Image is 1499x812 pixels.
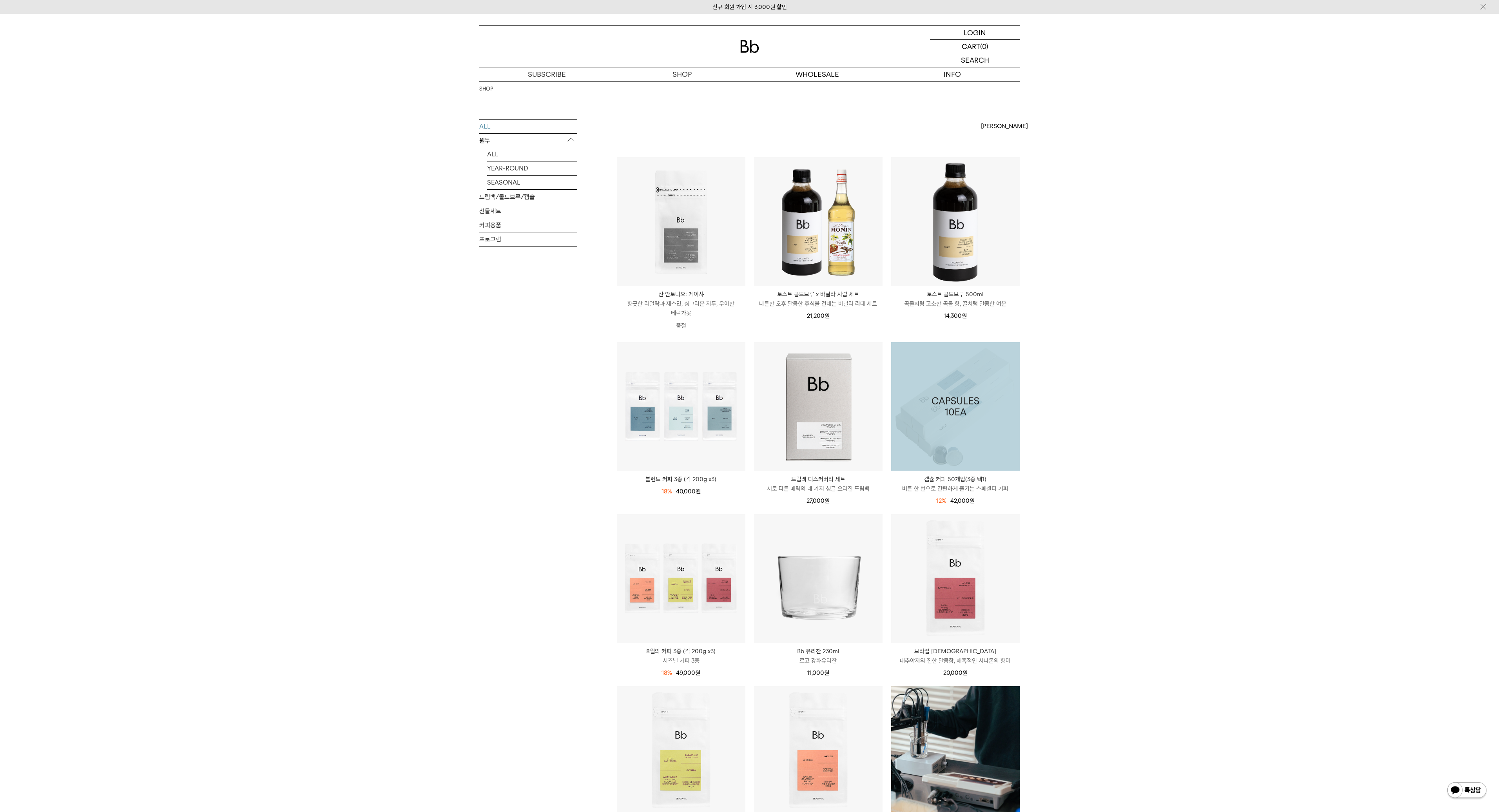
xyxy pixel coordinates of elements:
[891,647,1020,656] p: 브라질 [DEMOGRAPHIC_DATA]
[807,669,829,676] span: 11,000
[754,647,883,665] a: Bb 유리잔 230ml 로고 강화유리잔
[750,67,885,81] p: WHOLESALE
[617,647,745,656] p: 8월의 커피 3종 (각 200g x3)
[891,299,1020,308] p: 곡물처럼 고소한 곡물 향, 꿀처럼 달콤한 여운
[891,342,1020,471] img: 1000000170_add2_085.jpg
[695,669,700,676] span: 원
[891,290,1020,308] a: 토스트 콜드브루 500ml 곡물처럼 고소한 곡물 향, 꿀처럼 달콤한 여운
[936,496,946,506] div: 12%
[487,147,577,161] a: ALL
[981,121,1028,131] span: [PERSON_NAME]
[1446,781,1487,800] img: 카카오톡 채널 1:1 채팅 버튼
[980,40,988,53] p: (0)
[754,290,883,299] p: 토스트 콜드브루 x 바닐라 시럽 세트
[891,475,1020,484] p: 캡슐 커피 50개입(3종 택1)
[662,668,672,678] div: 18%
[891,157,1020,286] img: 토스트 콜드브루 500ml
[617,342,745,471] img: 블렌드 커피 3종 (각 200g x3)
[885,67,1020,81] p: INFO
[479,67,614,81] a: SUBSCRIBE
[807,312,830,319] span: 21,200
[962,312,967,319] span: 원
[754,290,883,308] a: 토스트 콜드브루 x 바닐라 시럽 세트 나른한 오후 달콤한 휴식을 건네는 바닐라 라떼 세트
[614,67,750,81] a: SHOP
[824,669,829,676] span: 원
[479,120,577,133] a: ALL
[754,647,883,656] p: Bb 유리잔 230ml
[930,26,1020,40] a: LOGIN
[617,299,745,318] p: 향긋한 라일락과 재스민, 싱그러운 자두, 우아한 베르가못
[891,475,1020,493] a: 캡슐 커피 50개입(3종 택1) 버튼 한 번으로 간편하게 즐기는 스페셜티 커피
[961,53,989,67] p: SEARCH
[930,40,1020,53] a: CART (0)
[487,161,577,175] a: YEAR-ROUND
[825,312,830,319] span: 원
[712,4,787,11] a: 신규 회원 가입 시 3,000원 할인
[617,318,745,333] p: 품절
[617,157,745,286] img: 산 안토니오: 게이샤
[617,475,745,484] a: 블렌드 커피 3종 (각 200g x3)
[487,176,577,189] a: SEASONAL
[891,484,1020,493] p: 버튼 한 번으로 간편하게 즐기는 스페셜티 커피
[754,484,883,493] p: 서로 다른 매력의 네 가지 싱글 오리진 드립백
[617,514,745,643] img: 8월의 커피 3종 (각 200g x3)
[754,299,883,308] p: 나른한 오후 달콤한 휴식을 건네는 바닐라 라떼 세트
[754,514,883,643] img: Bb 유리잔 230ml
[807,497,830,504] span: 27,000
[617,290,745,318] a: 산 안토니오: 게이샤 향긋한 라일락과 재스민, 싱그러운 자두, 우아한 베르가못
[479,134,577,148] p: 원두
[740,40,759,53] img: 로고
[617,647,745,665] a: 8월의 커피 3종 (각 200g x3) 시즈널 커피 3종
[754,656,883,665] p: 로고 강화유리잔
[676,669,700,676] span: 49,000
[676,488,701,495] span: 40,000
[970,497,975,504] span: 원
[825,497,830,504] span: 원
[479,218,577,232] a: 커피용품
[754,342,883,471] img: 드립백 디스커버리 세트
[479,85,493,93] a: SHOP
[962,669,968,676] span: 원
[891,290,1020,299] p: 토스트 콜드브루 500ml
[479,190,577,204] a: 드립백/콜드브루/캡슐
[479,232,577,246] a: 프로그램
[964,26,986,39] p: LOGIN
[891,342,1020,471] a: 캡슐 커피 50개입(3종 택1)
[696,488,701,495] span: 원
[891,656,1020,665] p: 대추야자의 진한 달콤함, 매혹적인 시나몬의 향미
[950,497,975,504] span: 42,000
[891,647,1020,665] a: 브라질 [DEMOGRAPHIC_DATA] 대추야자의 진한 달콤함, 매혹적인 시나몬의 향미
[617,656,745,665] p: 시즈널 커피 3종
[662,487,672,496] div: 18%
[754,157,883,286] img: 토스트 콜드브루 x 바닐라 시럽 세트
[891,514,1020,643] img: 브라질 사맘바이아
[944,312,967,319] span: 14,300
[754,475,883,493] a: 드립백 디스커버리 세트 서로 다른 매력의 네 가지 싱글 오리진 드립백
[617,290,745,299] p: 산 안토니오: 게이샤
[479,204,577,218] a: 선물세트
[962,40,980,53] p: CART
[754,475,883,484] p: 드립백 디스커버리 세트
[943,669,968,676] span: 20,000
